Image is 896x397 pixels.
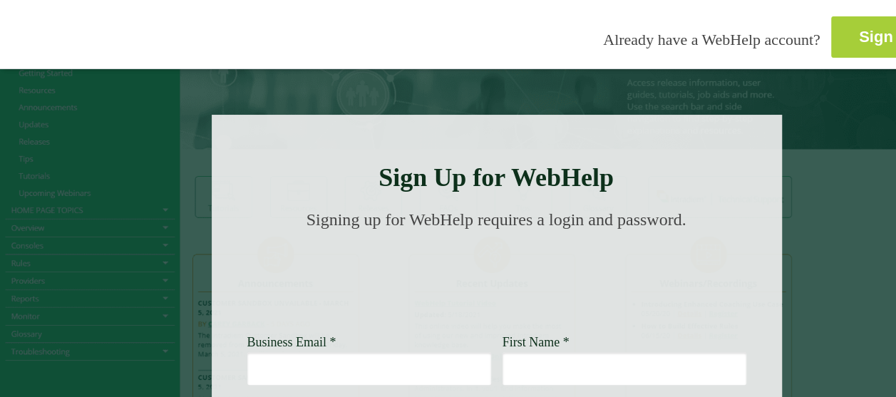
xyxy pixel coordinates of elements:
[307,210,686,229] span: Signing up for WebHelp requires a login and password.
[247,335,336,349] span: Business Email *
[503,335,570,349] span: First Name *
[256,244,738,315] img: Need Credentials? Sign up below. Have Credentials? Use the sign-in button.
[603,31,820,48] span: Already have a WebHelp account?
[379,163,614,192] strong: Sign Up for WebHelp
